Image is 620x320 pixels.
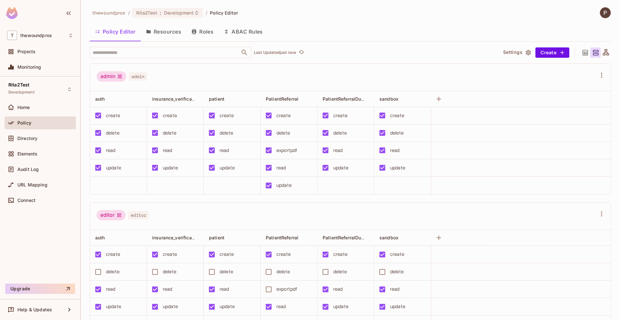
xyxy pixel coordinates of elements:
[97,210,126,220] div: editor
[379,235,398,240] span: sandbox
[219,24,268,40] button: ABAC Rules
[17,198,36,203] span: Connect
[254,50,296,55] p: Last Updated just now
[163,147,172,154] div: read
[17,167,39,172] span: Audit Log
[333,164,348,171] div: update
[210,10,238,16] span: Policy Editor
[323,235,372,241] span: PatientReferralDummy
[17,136,37,141] span: Directory
[106,303,121,310] div: update
[240,48,249,57] button: Open
[17,105,30,110] span: Home
[129,72,147,81] span: admin
[390,112,404,119] div: create
[333,147,343,154] div: read
[17,120,31,125] span: Policy
[276,268,290,275] div: delete
[390,129,404,136] div: delete
[7,31,17,40] span: T
[220,251,234,258] div: create
[163,268,176,275] div: delete
[164,10,194,16] span: Development
[333,251,347,258] div: create
[106,164,121,171] div: update
[163,129,176,136] div: delete
[152,96,200,102] span: insurance_verification
[276,182,292,189] div: update
[106,129,119,136] div: delete
[220,285,229,293] div: read
[390,268,404,275] div: delete
[333,303,348,310] div: update
[220,164,235,171] div: update
[333,129,347,136] div: delete
[266,235,298,240] span: PatientReferral
[220,147,229,154] div: read
[20,33,52,38] span: Workspace: thewoundpros
[106,112,120,119] div: create
[535,47,569,58] button: Create
[106,268,119,275] div: delete
[95,96,105,102] span: auth
[106,285,116,293] div: read
[160,10,162,15] span: :
[299,49,304,56] span: refresh
[17,49,36,54] span: Projects
[501,47,533,58] button: Settings
[6,7,18,19] img: SReyMgAAAABJRU5ErkJggg==
[95,235,105,240] span: auth
[390,251,404,258] div: create
[17,307,52,312] span: Help & Updates
[296,49,305,56] span: Click to refresh data
[276,147,297,154] div: exportpdf
[220,268,233,275] div: delete
[8,90,35,95] span: Development
[92,10,126,16] span: the active workspace
[17,65,41,70] span: Monitoring
[128,211,149,219] span: editor
[390,285,400,293] div: read
[136,10,157,16] span: Rita2Test
[106,147,116,154] div: read
[390,164,405,171] div: update
[390,303,405,310] div: update
[379,96,398,102] span: sandbox
[600,7,611,18] img: Paige Devey
[90,24,141,40] button: Policy Editor
[276,303,286,310] div: read
[163,164,178,171] div: update
[128,10,130,16] li: /
[220,129,233,136] div: delete
[5,284,75,294] button: Upgrade
[106,251,120,258] div: create
[323,96,372,102] span: PatientReferralDummy
[276,285,297,293] div: exportpdf
[390,147,400,154] div: read
[276,164,286,171] div: read
[97,71,126,82] div: admin
[220,112,234,119] div: create
[276,112,291,119] div: create
[186,24,219,40] button: Roles
[220,303,235,310] div: update
[266,96,298,102] span: PatientReferral
[206,10,207,16] li: /
[276,129,290,136] div: delete
[333,112,347,119] div: create
[209,96,224,102] span: patient
[163,112,177,119] div: create
[17,182,47,187] span: URL Mapping
[152,235,200,241] span: insurance_verification
[276,251,291,258] div: create
[17,151,37,156] span: Elements
[333,268,347,275] div: delete
[297,49,305,56] button: refresh
[163,285,172,293] div: read
[141,24,186,40] button: Resources
[8,82,29,87] span: Rita2Test
[163,251,177,258] div: create
[163,303,178,310] div: update
[209,235,224,240] span: patient
[333,285,343,293] div: read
